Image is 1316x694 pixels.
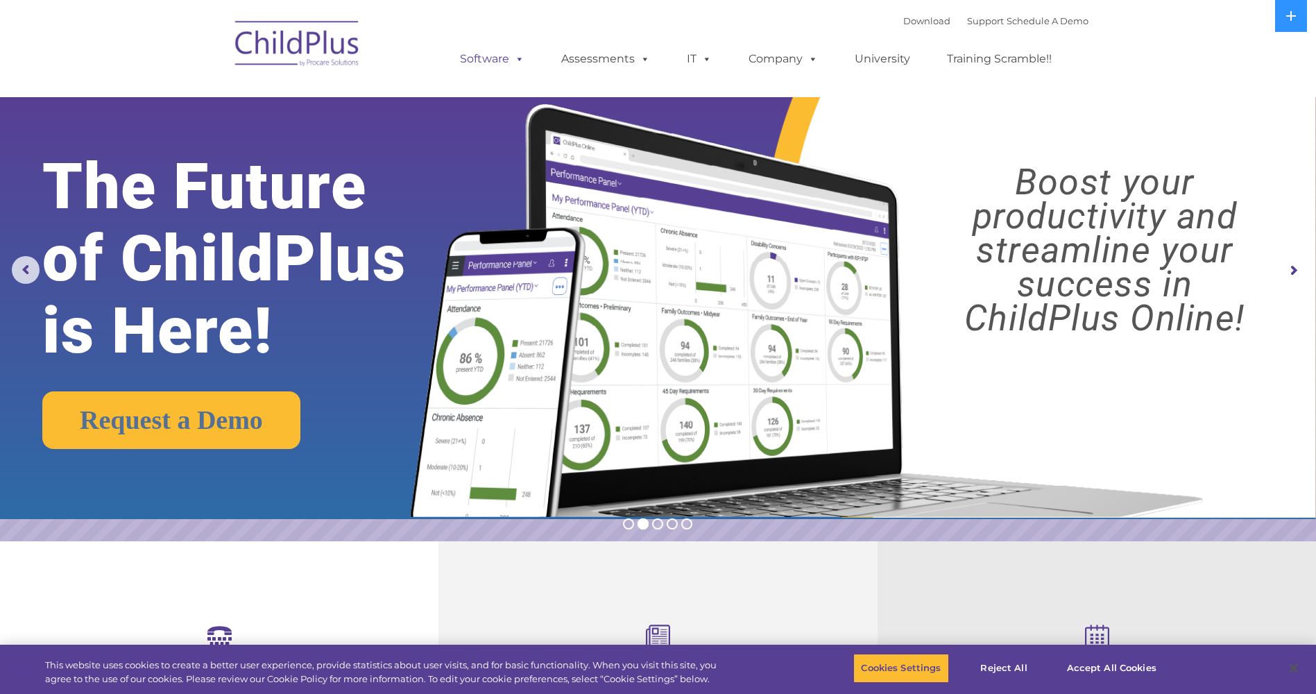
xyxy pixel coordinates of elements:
img: ChildPlus by Procare Solutions [228,11,367,81]
a: Training Scramble!! [933,45,1066,73]
a: Support [967,15,1004,26]
a: Download [903,15,950,26]
button: Close [1279,653,1309,684]
a: Assessments [547,45,664,73]
button: Cookies Settings [853,654,948,683]
div: This website uses cookies to create a better user experience, provide statistics about user visit... [45,659,724,686]
rs-layer: Boost your productivity and streamline your success in ChildPlus Online! [909,165,1300,335]
a: Company [735,45,832,73]
a: IT [673,45,726,73]
a: Request a Demo [42,391,300,449]
span: Phone number [193,149,252,159]
a: Schedule A Demo [1007,15,1088,26]
a: Software [446,45,538,73]
a: University [841,45,924,73]
span: Last name [193,92,235,102]
button: Accept All Cookies [1059,654,1164,683]
font: | [903,15,1088,26]
button: Reject All [961,654,1048,683]
rs-layer: The Future of ChildPlus is Here! [42,151,463,367]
